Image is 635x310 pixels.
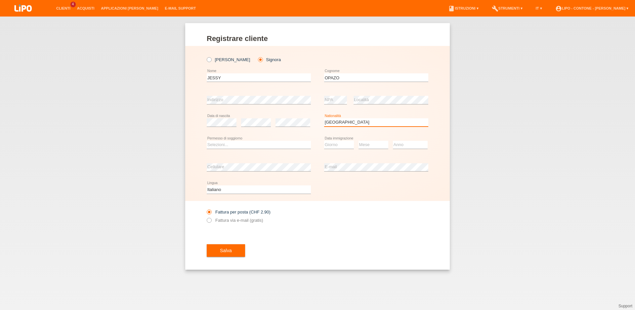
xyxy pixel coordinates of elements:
[207,57,211,61] input: [PERSON_NAME]
[161,6,199,10] a: E-mail Support
[207,244,245,257] button: Salva
[618,304,632,308] a: Support
[207,218,263,223] label: Fattura via e-mail (gratis)
[207,218,211,226] input: Fattura via e-mail (gratis)
[207,210,271,214] label: Fattura per posta (CHF 2.90)
[207,210,211,218] input: Fattura per posta (CHF 2.90)
[98,6,161,10] a: Applicazioni [PERSON_NAME]
[7,14,40,19] a: LIPO pay
[555,5,562,12] i: account_circle
[258,57,262,61] input: Signora
[258,57,281,62] label: Signora
[220,248,232,253] span: Salva
[207,34,428,43] h1: Registrare cliente
[74,6,98,10] a: Acquisti
[445,6,482,10] a: bookIstruzioni ▾
[207,57,250,62] label: [PERSON_NAME]
[552,6,632,10] a: account_circleLIPO - Contone - [PERSON_NAME] ▾
[492,5,498,12] i: build
[532,6,545,10] a: IT ▾
[488,6,526,10] a: buildStrumenti ▾
[448,5,455,12] i: book
[70,2,76,7] span: 4
[53,6,74,10] a: Clienti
